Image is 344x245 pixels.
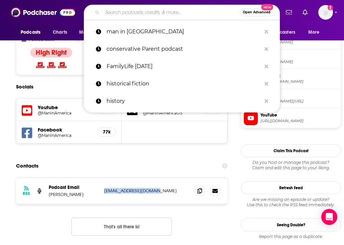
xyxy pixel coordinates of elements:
span: Logged in as SkyHorsePub35 [318,5,333,20]
div: Open Intercom Messenger [321,209,337,225]
a: RSS Feed[DOMAIN_NAME] [244,52,338,66]
p: Podcast Email [49,185,99,190]
div: Search podcasts, credits, & more... [84,5,280,20]
h5: Youtube [38,104,92,110]
h3: RSS [23,191,30,196]
span: omnycontent.com [261,59,338,64]
a: YouTube[URL][DOMAIN_NAME] [244,111,338,125]
a: Show notifications dropdown [283,7,295,18]
h2: Socials [16,80,33,93]
span: maninamerica.com [261,40,338,45]
input: Search podcasts, credits, & more... [102,7,240,18]
span: twitter.com/ManInAmericaUS [261,99,338,104]
div: Are we missing an episode or update? Use this to check the RSS feed immediately. [241,197,341,208]
p: man in america [107,23,261,40]
span: YouTube [261,112,338,118]
h4: High Right [36,48,67,57]
a: @ManInAmerica [38,110,92,115]
span: Open Advanced [243,11,271,14]
a: X/Twitter[DOMAIN_NAME][URL] [244,91,338,105]
button: Show profile menu [318,5,333,20]
img: User Profile [318,5,333,20]
a: FamilyLife [DATE] [84,58,280,75]
span: https://www.youtube.com/@ManInAmerica [261,118,338,124]
img: Podchaser - Follow, Share and Rate Podcasts [11,6,75,19]
a: Facebook[URL][DOMAIN_NAME] [244,72,338,86]
a: Charts [48,26,71,39]
button: open menu [16,26,49,39]
h5: 77k [103,129,110,135]
button: Refresh Feed [241,181,341,194]
a: @ManInAmerica [38,133,92,138]
span: New [261,4,273,10]
p: [EMAIL_ADDRESS][DOMAIN_NAME] [104,188,189,194]
a: history [84,92,280,110]
button: open menu [259,26,305,39]
span: X/Twitter [261,92,338,98]
button: open menu [304,26,328,39]
span: Podcasts [21,28,40,37]
div: Report this page as a duplicate. [241,234,341,239]
a: conservative Parent podcast [84,40,280,58]
span: Do you host or manage this podcast? [241,160,341,165]
a: @ManInAmericaUS [143,110,197,115]
svg: Add a profile image [328,5,333,10]
button: Claim This Podcast [241,144,341,157]
h5: Facebook [38,127,92,133]
a: Show notifications dropdown [300,7,310,18]
p: historical fiction [107,75,261,92]
div: Claim and edit this page to your liking. [241,160,341,171]
span: https://www.facebook.com/ManInAmerica [261,79,338,84]
p: conservative Parent podcast [107,40,261,58]
p: history [107,92,261,110]
span: Facebook [261,73,338,79]
a: man in [GEOGRAPHIC_DATA] [84,23,280,40]
a: historical fiction [84,75,280,92]
span: Monitoring [79,28,103,37]
span: Charts [53,28,67,37]
span: RSS Feed [261,53,338,59]
p: FamilyLife Today [107,58,261,75]
button: Open AdvancedNew [240,8,274,16]
span: More [308,28,320,37]
p: [PERSON_NAME] [49,192,99,197]
h2: Contacts [16,160,38,172]
button: Nothing here. [71,218,172,236]
button: open menu [74,26,112,39]
a: Seeing Double? [241,218,341,231]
